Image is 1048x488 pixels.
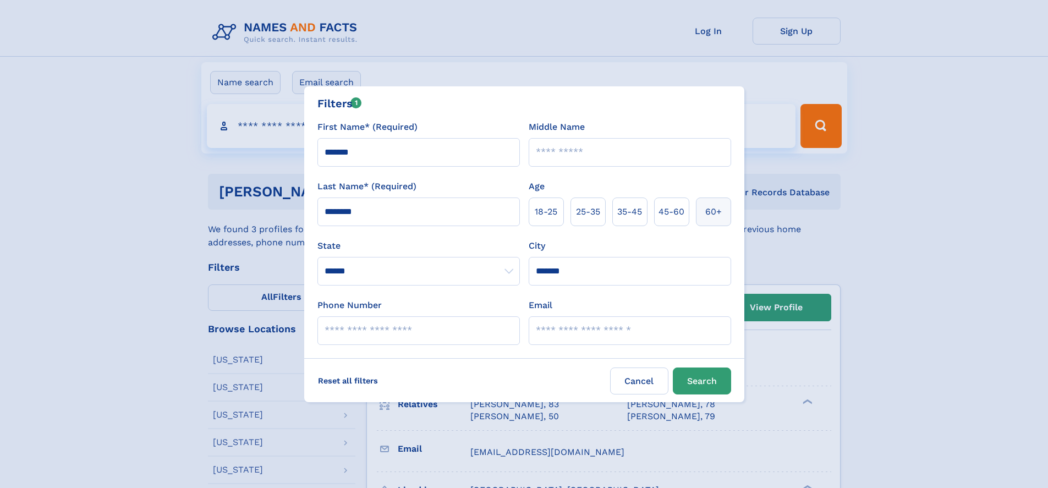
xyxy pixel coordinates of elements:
[529,180,545,193] label: Age
[659,205,684,218] span: 45‑60
[317,120,418,134] label: First Name* (Required)
[317,180,416,193] label: Last Name* (Required)
[317,95,362,112] div: Filters
[529,299,552,312] label: Email
[535,205,557,218] span: 18‑25
[317,239,520,253] label: State
[311,368,385,394] label: Reset all filters
[529,120,585,134] label: Middle Name
[529,239,545,253] label: City
[673,368,731,394] button: Search
[317,299,382,312] label: Phone Number
[576,205,600,218] span: 25‑35
[617,205,642,218] span: 35‑45
[705,205,722,218] span: 60+
[610,368,668,394] label: Cancel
